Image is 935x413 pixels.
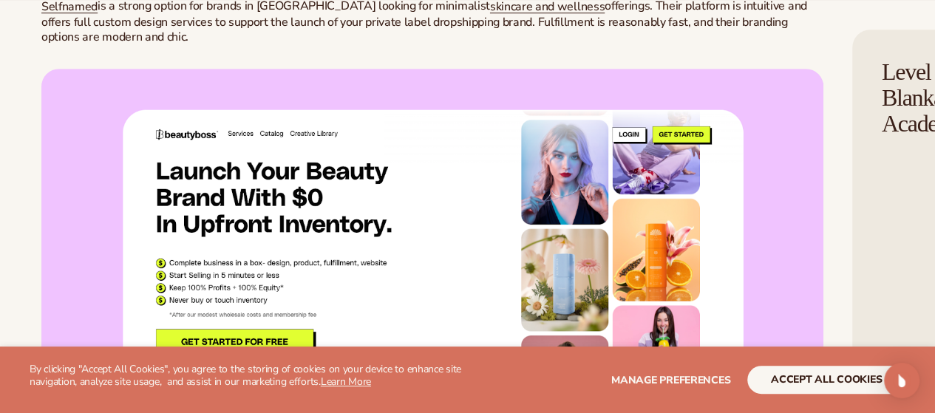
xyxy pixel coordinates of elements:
[321,375,371,389] a: Learn More
[611,373,730,387] span: Manage preferences
[747,366,905,394] button: accept all cookies
[30,363,468,389] p: By clicking "Accept All Cookies", you agree to the storing of cookies on your device to enhance s...
[611,366,730,394] button: Manage preferences
[884,363,919,398] div: Open Intercom Messenger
